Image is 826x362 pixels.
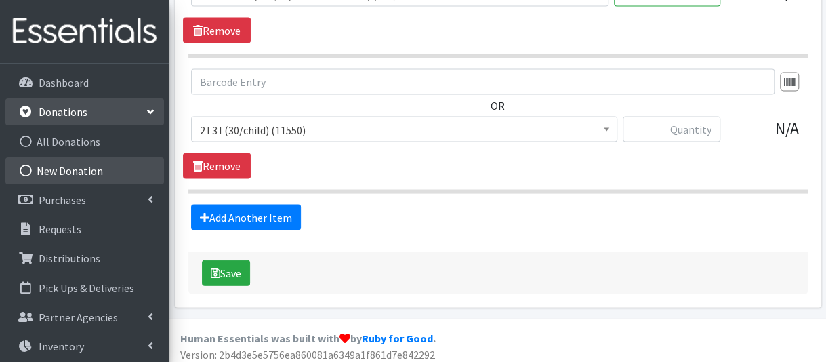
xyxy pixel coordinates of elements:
span: Version: 2b4d3e5e5756ea860081a6349a1f861d7e842292 [180,348,435,361]
a: Requests [5,216,164,243]
div: N/A [731,117,799,153]
input: Barcode Entry [191,69,775,95]
a: New Donation [5,157,164,184]
a: Inventory [5,333,164,360]
p: Purchases [39,193,86,207]
strong: Human Essentials was built with by . [180,331,436,345]
a: All Donations [5,128,164,155]
span: 2T3T(30/child) (11550) [191,117,617,142]
a: Distributions [5,245,164,272]
a: Dashboard [5,69,164,96]
p: Pick Ups & Deliveries [39,281,134,295]
a: Ruby for Good [362,331,433,345]
a: Donations [5,98,164,125]
p: Donations [39,105,87,119]
label: OR [491,98,505,114]
img: HumanEssentials [5,9,164,54]
a: Partner Agencies [5,304,164,331]
a: Remove [183,18,251,43]
a: Add Another Item [191,205,301,230]
p: Dashboard [39,76,89,89]
a: Pick Ups & Deliveries [5,275,164,302]
span: 2T3T(30/child) (11550) [200,121,608,140]
p: Partner Agencies [39,310,118,324]
input: Quantity [623,117,720,142]
button: Save [202,260,250,286]
p: Inventory [39,340,84,353]
p: Requests [39,222,81,236]
p: Distributions [39,252,100,265]
a: Purchases [5,186,164,214]
a: Remove [183,153,251,179]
